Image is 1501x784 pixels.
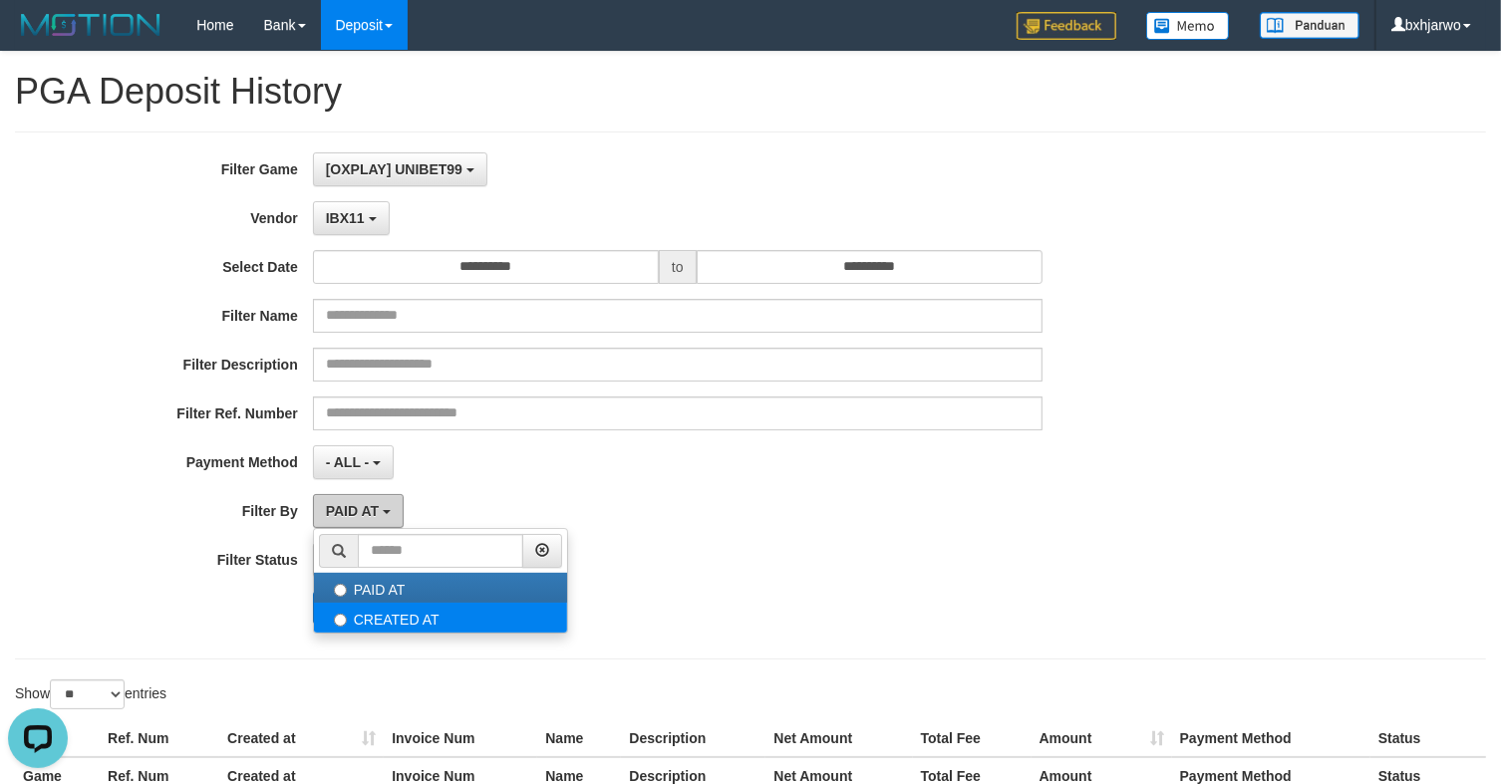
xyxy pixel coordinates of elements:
[537,720,621,757] th: Name
[326,503,379,519] span: PAID AT
[1017,12,1116,40] img: Feedback.jpg
[1370,720,1486,757] th: Status
[313,494,404,528] button: PAID AT
[313,152,487,186] button: [OXPLAY] UNIBET99
[100,720,219,757] th: Ref. Num
[50,679,125,709] select: Showentries
[384,720,537,757] th: Invoice Num
[1032,720,1172,757] th: Amount
[313,201,390,235] button: IBX11
[326,454,370,470] span: - ALL -
[326,161,462,177] span: [OXPLAY] UNIBET99
[659,250,697,284] span: to
[314,603,567,633] label: CREATED AT
[314,573,567,603] label: PAID AT
[15,10,166,40] img: MOTION_logo.png
[913,720,1032,757] th: Total Fee
[15,679,166,709] label: Show entries
[334,614,347,627] input: CREATED AT
[219,720,384,757] th: Created at
[1146,12,1230,40] img: Button%20Memo.svg
[15,72,1486,112] h1: PGA Deposit History
[326,210,365,226] span: IBX11
[8,8,68,68] button: Open LiveChat chat widget
[1172,720,1370,757] th: Payment Method
[313,445,394,479] button: - ALL -
[621,720,765,757] th: Description
[765,720,912,757] th: Net Amount
[334,584,347,597] input: PAID AT
[1260,12,1359,39] img: panduan.png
